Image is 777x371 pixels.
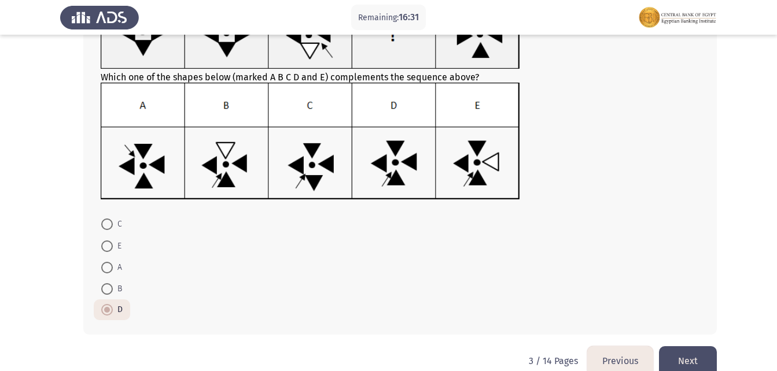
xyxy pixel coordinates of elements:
[60,1,139,34] img: Assess Talent Management logo
[113,282,122,296] span: B
[358,10,419,25] p: Remaining:
[113,261,122,274] span: A
[529,355,578,366] p: 3 / 14 Pages
[113,217,122,231] span: C
[638,1,717,34] img: Assessment logo of FOCUS Assessment 3 Modules EN
[101,83,520,200] img: UkFYMDA5M0IucG5nMTYyMjAzMzQzMTE0Mg==.png
[113,303,123,317] span: D
[113,239,121,253] span: E
[399,12,419,23] span: 16:31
